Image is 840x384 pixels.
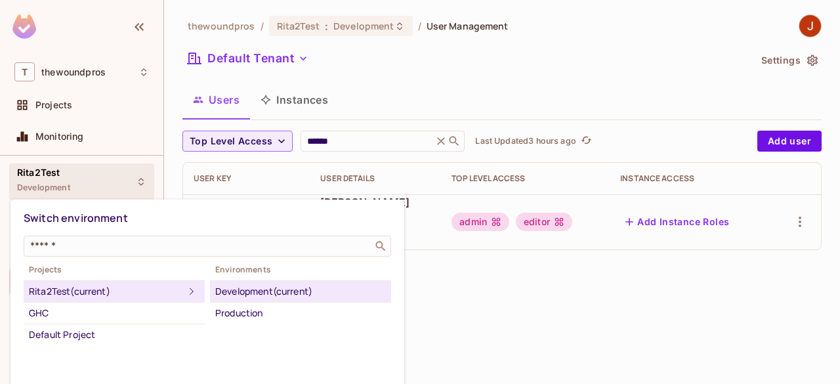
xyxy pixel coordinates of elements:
div: Rita2Test (current) [29,284,184,299]
span: Environments [210,265,391,275]
div: Production [215,305,386,321]
span: Projects [24,265,205,275]
div: Default Project [29,327,199,343]
div: GHC [29,305,199,321]
div: Development (current) [215,284,386,299]
span: Switch environment [24,211,128,225]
